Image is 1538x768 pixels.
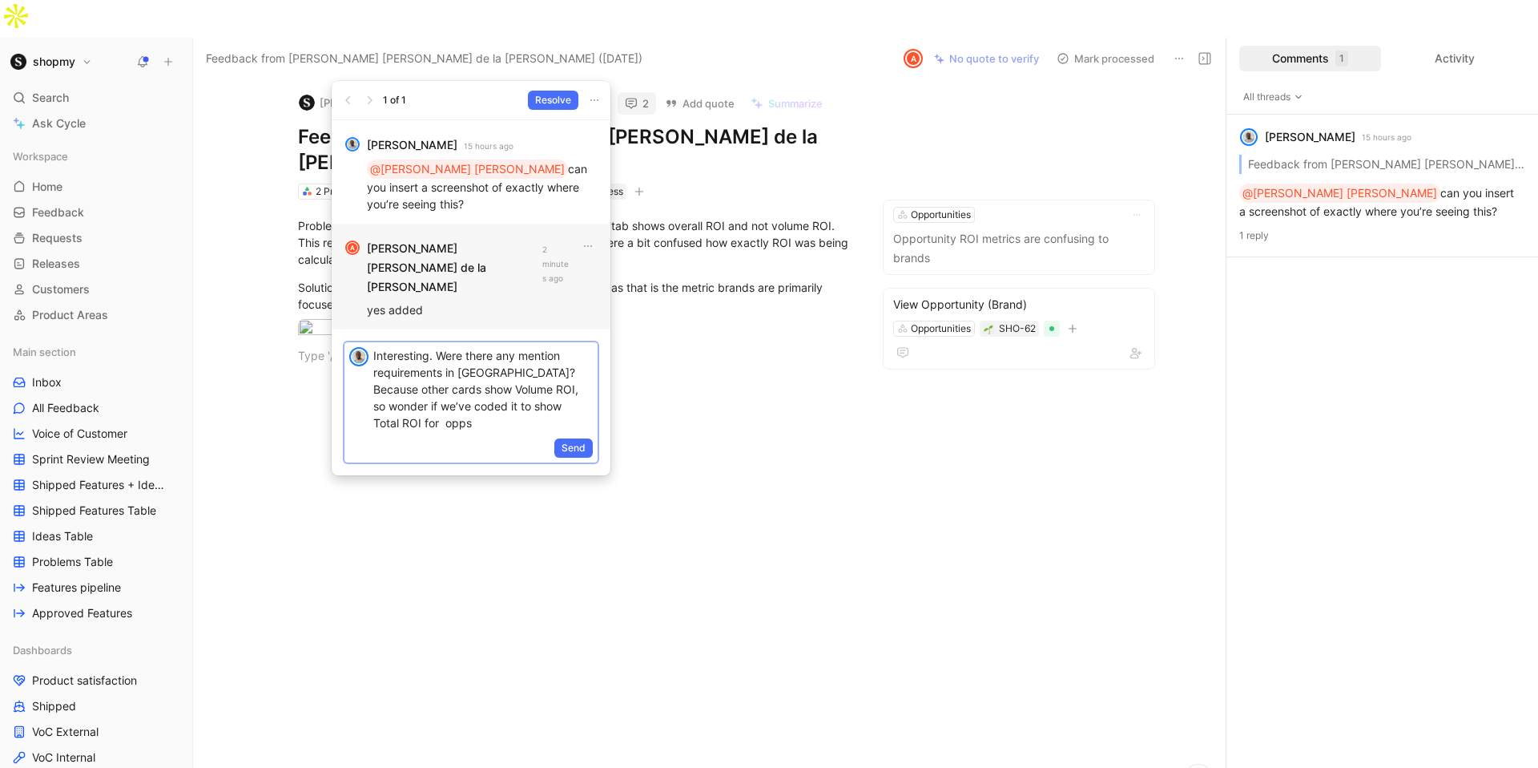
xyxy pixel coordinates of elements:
p: Interesting. Were there any mention requirements in [GEOGRAPHIC_DATA]? Because other cards show V... [373,347,593,431]
img: avatar [347,139,358,150]
span: Resolve [535,92,571,108]
div: @[PERSON_NAME] [PERSON_NAME] [370,160,565,179]
strong: [PERSON_NAME] [367,135,457,155]
small: 15 hours ago [464,139,513,153]
small: 2 minutes ago [542,242,572,285]
p: can you insert a screenshot of exactly where you’re seeing this? [367,160,598,212]
p: yes added [367,301,598,318]
button: Resolve [528,91,578,110]
span: Send [562,440,586,456]
div: 1 of 1 [383,92,406,108]
img: avatar [351,349,367,365]
div: A [347,242,358,253]
button: Send [554,439,593,458]
strong: [PERSON_NAME] [PERSON_NAME] de la [PERSON_NAME] [367,239,536,297]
